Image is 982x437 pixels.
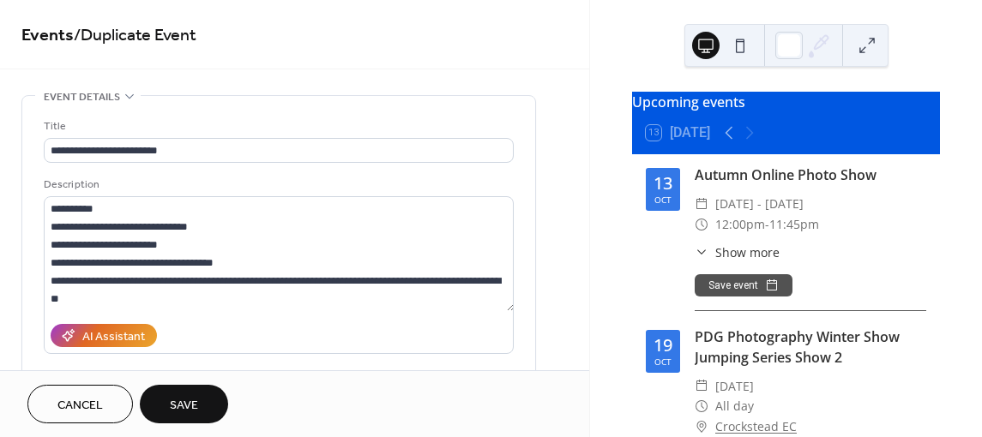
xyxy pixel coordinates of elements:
div: Upcoming events [632,92,940,112]
div: Title [44,117,510,135]
div: ​ [695,416,708,437]
span: 11:45pm [769,214,819,235]
div: ​ [695,214,708,235]
div: Oct [654,357,672,366]
button: AI Assistant [51,324,157,347]
span: Save [170,397,198,415]
div: ​ [695,396,708,416]
button: ​Show more [695,243,780,261]
button: Cancel [27,385,133,423]
div: ​ [695,243,708,261]
button: Save [140,385,228,423]
span: 12:00pm [715,214,765,235]
div: Description [44,176,510,194]
div: AI Assistant [82,328,145,346]
a: Crockstead EC [715,416,797,437]
span: [DATE] [715,376,754,397]
div: Autumn Online Photo Show [695,165,926,185]
span: Show more [715,243,780,261]
div: ​ [695,194,708,214]
div: Oct [654,195,672,204]
a: Events [21,19,74,52]
span: Cancel [57,397,103,415]
div: 13 [654,175,672,192]
div: ​ [695,376,708,397]
div: 19 [654,337,672,354]
span: Event details [44,88,120,106]
a: PDG Photography Winter Show Jumping Series Show 2 [695,327,900,367]
span: All day [715,396,754,416]
span: - [765,214,769,235]
button: Save event [695,274,792,296]
span: / Duplicate Event [74,19,196,52]
span: [DATE] - [DATE] [715,194,804,214]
